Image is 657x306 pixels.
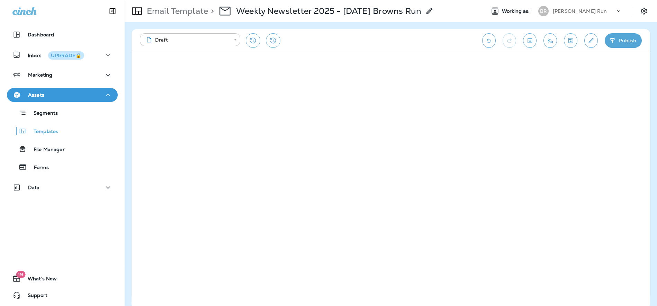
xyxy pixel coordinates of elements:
[48,51,84,60] button: UPGRADE🔒
[28,92,44,98] p: Assets
[523,33,537,48] button: Toggle preview
[7,272,118,286] button: 19What's New
[543,33,557,48] button: Send test email
[538,6,549,16] div: BR
[7,48,118,62] button: InboxUPGRADE🔒
[7,68,118,82] button: Marketing
[7,181,118,194] button: Data
[7,28,118,42] button: Dashboard
[16,271,25,278] span: 19
[7,124,118,138] button: Templates
[7,160,118,174] button: Forms
[28,32,54,37] p: Dashboard
[266,33,280,48] button: View Changelog
[28,72,52,78] p: Marketing
[144,6,208,16] p: Email Template
[7,88,118,102] button: Assets
[7,105,118,120] button: Segments
[482,33,496,48] button: Undo
[7,288,118,302] button: Support
[208,6,214,16] p: >
[564,33,577,48] button: Save
[553,8,607,14] p: [PERSON_NAME] Run
[103,4,122,18] button: Collapse Sidebar
[21,292,47,301] span: Support
[236,6,421,16] p: Weekly Newsletter 2025 - [DATE] Browns Run
[27,147,65,153] p: File Manager
[246,33,260,48] button: Restore from previous version
[145,36,229,43] div: Draft
[7,142,118,156] button: File Manager
[27,165,49,171] p: Forms
[28,185,40,190] p: Data
[27,110,58,117] p: Segments
[605,33,642,48] button: Publish
[236,6,421,16] div: Weekly Newsletter 2025 - 9/15/25 Browns Run
[502,8,531,14] span: Working as:
[21,276,57,284] span: What's New
[638,5,650,17] button: Settings
[28,51,84,59] p: Inbox
[51,53,81,58] div: UPGRADE🔒
[27,129,58,135] p: Templates
[584,33,598,48] button: Edit details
